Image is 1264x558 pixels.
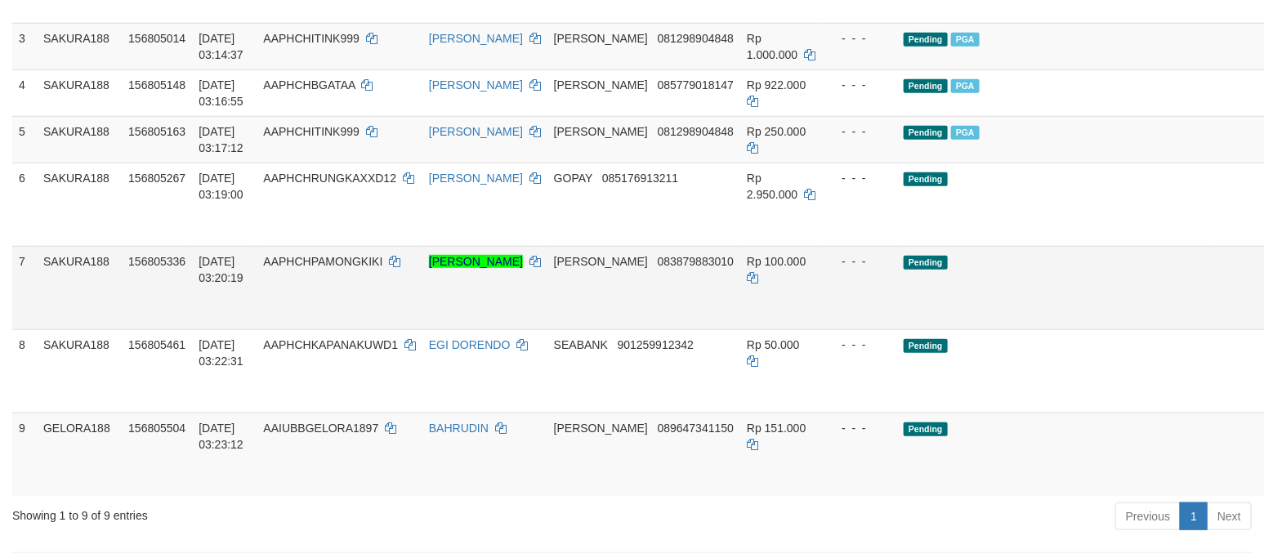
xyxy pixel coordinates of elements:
td: SAKURA188 [37,116,122,163]
span: AAPHCHRUNGKAXXD12 [263,172,396,185]
div: - - - [829,30,891,47]
span: AAPHCHITINK999 [263,125,359,138]
div: - - - [829,77,891,93]
td: 9 [12,413,37,496]
span: GOPAY [554,172,592,185]
span: 156805163 [128,125,185,138]
span: AAPHCHPAMONGKIKI [263,255,382,268]
td: 3 [12,23,37,69]
span: [DATE] 03:17:12 [199,125,243,154]
a: BAHRUDIN [429,422,489,435]
span: [DATE] 03:19:00 [199,172,243,201]
span: [PERSON_NAME] [554,422,648,435]
span: [DATE] 03:16:55 [199,78,243,108]
span: Copy 083879883010 to clipboard [658,255,734,268]
a: [PERSON_NAME] [429,255,523,268]
div: - - - [829,170,891,186]
span: Pending [904,256,948,270]
a: EGI DORENDO [429,338,511,351]
span: Copy 081298904848 to clipboard [658,125,734,138]
span: Pending [904,79,948,93]
span: Rp 50.000 [747,338,800,351]
span: Copy 085176913211 to clipboard [602,172,678,185]
span: Rp 100.000 [747,255,806,268]
td: SAKURA188 [37,69,122,116]
span: 156805336 [128,255,185,268]
td: 6 [12,163,37,246]
span: Pending [904,422,948,436]
a: [PERSON_NAME] [429,125,523,138]
a: Next [1207,502,1252,530]
a: 1 [1180,502,1208,530]
span: Copy 081298904848 to clipboard [658,32,734,45]
span: 156805148 [128,78,185,92]
span: Pending [904,126,948,140]
a: Previous [1115,502,1181,530]
td: SAKURA188 [37,163,122,246]
span: AAPHCHITINK999 [263,32,359,45]
span: AAIUBBGELORA1897 [263,422,378,435]
span: Pending [904,172,948,186]
div: - - - [829,420,891,436]
div: - - - [829,337,891,353]
span: [DATE] 03:22:31 [199,338,243,368]
span: [PERSON_NAME] [554,125,648,138]
span: [PERSON_NAME] [554,32,648,45]
span: Rp 1.000.000 [747,32,797,61]
div: - - - [829,253,891,270]
span: Copy 085779018147 to clipboard [658,78,734,92]
td: SAKURA188 [37,23,122,69]
a: [PERSON_NAME] [429,172,523,185]
span: 156805267 [128,172,185,185]
div: - - - [829,123,891,140]
span: Marked by aqujonat [951,126,980,140]
span: Marked by aqujonat [951,79,980,93]
span: SEABANK [554,338,608,351]
span: Rp 151.000 [747,422,806,435]
span: [DATE] 03:14:37 [199,32,243,61]
span: Copy 089647341150 to clipboard [658,422,734,435]
td: 4 [12,69,37,116]
span: Pending [904,339,948,353]
div: Showing 1 to 9 of 9 entries [12,501,515,524]
span: Rp 2.950.000 [747,172,797,201]
td: SAKURA188 [37,329,122,413]
span: AAPHCHBGATAA [263,78,355,92]
a: [PERSON_NAME] [429,32,523,45]
td: SAKURA188 [37,246,122,329]
span: Rp 250.000 [747,125,806,138]
span: Copy 901259912342 to clipboard [618,338,694,351]
td: GELORA188 [37,413,122,496]
span: 156805461 [128,338,185,351]
span: Marked by aqujonat [951,33,980,47]
td: 7 [12,246,37,329]
span: 156805014 [128,32,185,45]
span: [PERSON_NAME] [554,78,648,92]
span: Pending [904,33,948,47]
span: [DATE] 03:20:19 [199,255,243,284]
span: Rp 922.000 [747,78,806,92]
span: [PERSON_NAME] [554,255,648,268]
span: 156805504 [128,422,185,435]
td: 5 [12,116,37,163]
td: 8 [12,329,37,413]
a: [PERSON_NAME] [429,78,523,92]
span: AAPHCHKAPANAKUWD1 [263,338,398,351]
span: [DATE] 03:23:12 [199,422,243,451]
